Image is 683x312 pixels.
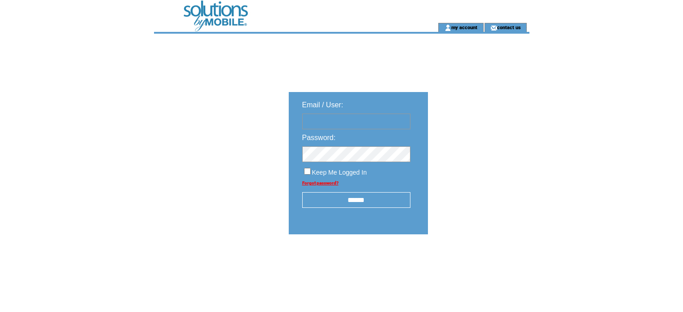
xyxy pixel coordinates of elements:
img: account_icon.gif [445,24,451,31]
span: Password: [302,134,336,141]
img: transparent.png [454,257,499,268]
span: Keep Me Logged In [312,169,367,176]
img: contact_us_icon.gif [490,24,497,31]
span: Email / User: [302,101,344,109]
a: Forgot password? [302,180,339,185]
a: contact us [497,24,521,30]
a: my account [451,24,477,30]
